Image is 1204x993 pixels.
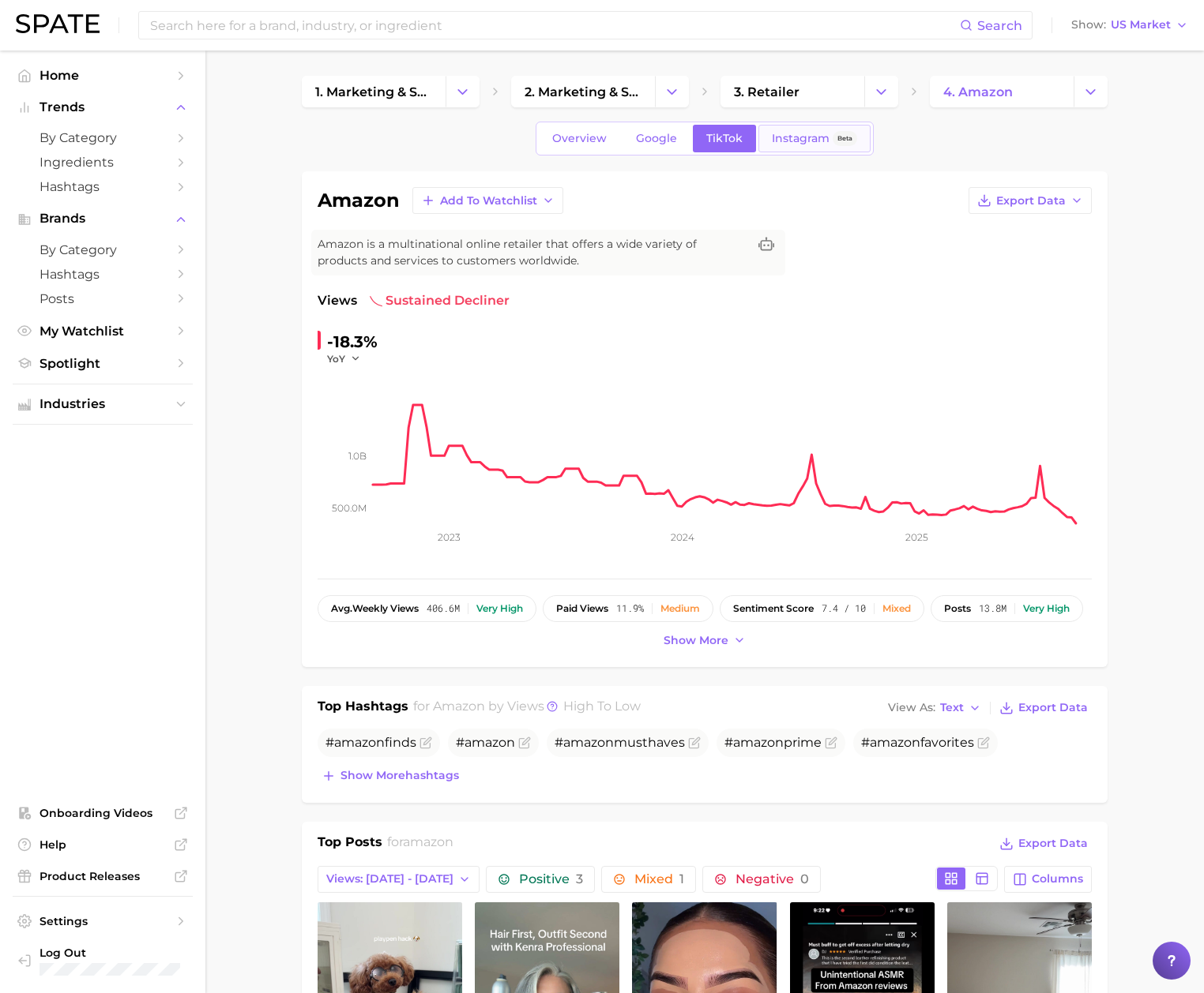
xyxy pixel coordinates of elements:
span: amazon [403,834,453,849]
span: # musthaves [555,735,685,750]
a: TikTok [693,125,756,152]
a: 2. marketing & sales [511,76,655,107]
span: US Market [1111,21,1171,29]
a: Google [623,125,690,152]
button: Export Data [969,187,1092,214]
span: 3. retailer [734,84,800,99]
a: Settings [13,909,193,933]
div: Mixed [882,603,911,614]
button: Flag as miscategorized or irrelevant [518,736,531,749]
button: Flag as miscategorized or irrelevant [977,736,990,749]
span: Industries [40,397,166,411]
div: Very high [476,603,523,614]
span: by Category [40,242,166,257]
span: Help [40,837,166,852]
span: Search [977,18,1022,33]
div: -18.3% [327,329,378,354]
h1: Top Hashtags [318,697,408,719]
span: sentiment score [733,603,814,614]
button: Show more [660,630,750,651]
a: Overview [539,125,620,152]
span: Show more [664,634,728,647]
span: 2. marketing & sales [525,84,642,99]
span: Positive [519,873,583,886]
span: Beta [837,132,852,145]
a: 1. marketing & sales [302,76,446,107]
a: Hashtags [13,174,193,199]
span: 4. amazon [943,84,1013,99]
span: Text [940,703,964,712]
a: Product Releases [13,864,193,888]
span: Export Data [1018,701,1088,714]
button: avg.weekly views406.6mVery high [318,595,536,622]
button: Views: [DATE] - [DATE] [318,866,480,893]
span: Negative [736,873,809,886]
span: TikTok [706,132,743,145]
a: 4. amazon [930,76,1074,107]
tspan: 2024 [671,531,694,543]
abbr: average [331,602,352,614]
span: 3 [576,871,583,886]
span: weekly views [331,603,419,614]
button: Flag as miscategorized or irrelevant [825,736,837,749]
button: Trends [13,96,193,119]
h2: for [387,833,453,856]
button: Add to Watchlist [412,187,563,214]
button: paid views11.9%Medium [543,595,713,622]
span: My Watchlist [40,324,166,339]
img: SPATE [16,14,100,33]
span: View As [888,703,935,712]
a: Hashtags [13,262,193,287]
button: sentiment score7.4 / 10Mixed [720,595,924,622]
button: Brands [13,207,193,230]
a: Posts [13,287,193,311]
tspan: 2025 [905,531,928,543]
button: Show morehashtags [318,765,463,787]
button: View AsText [884,698,985,718]
input: Search here for a brand, industry, or ingredient [149,12,960,39]
span: paid views [556,603,608,614]
tspan: 2023 [438,531,461,543]
button: Change Category [655,76,689,107]
span: # favorites [861,735,974,750]
h1: Top Posts [318,833,382,856]
a: My Watchlist [13,319,193,343]
span: Columns [1032,872,1083,886]
button: Flag as miscategorized or irrelevant [688,736,701,749]
span: Brands [40,212,166,226]
button: YoY [327,352,361,365]
span: Ingredients [40,155,166,170]
div: Very high [1023,603,1070,614]
span: 11.9% [616,603,644,614]
a: Help [13,833,193,856]
span: by Category [40,130,166,145]
a: Log out. Currently logged in with e-mail veronica_radyuk@us.amorepacific.com. [13,941,193,981]
span: sustained decliner [370,291,510,310]
span: Log Out [40,946,256,960]
span: # prime [724,735,822,750]
span: posts [944,603,971,614]
span: Add to Watchlist [440,194,537,208]
button: Columns [1004,866,1092,893]
h2: for by Views [413,697,641,719]
span: Hashtags [40,179,166,194]
span: 1 [679,871,684,886]
span: Trends [40,100,166,114]
span: Product Releases [40,869,166,883]
span: Mixed [634,873,684,886]
div: Medium [660,603,700,614]
span: # finds [325,735,416,750]
button: Change Category [1074,76,1108,107]
span: Settings [40,914,166,928]
span: Export Data [996,194,1066,208]
span: 13.8m [979,603,1006,614]
button: posts13.8mVery high [931,595,1083,622]
button: Industries [13,392,193,416]
span: Home [40,68,166,83]
span: amazon [563,735,614,750]
span: # [456,735,515,750]
span: Views: [DATE] - [DATE] [326,872,453,886]
span: Views [318,291,357,310]
tspan: 500.0m [332,501,367,513]
a: Onboarding Videos [13,801,193,825]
